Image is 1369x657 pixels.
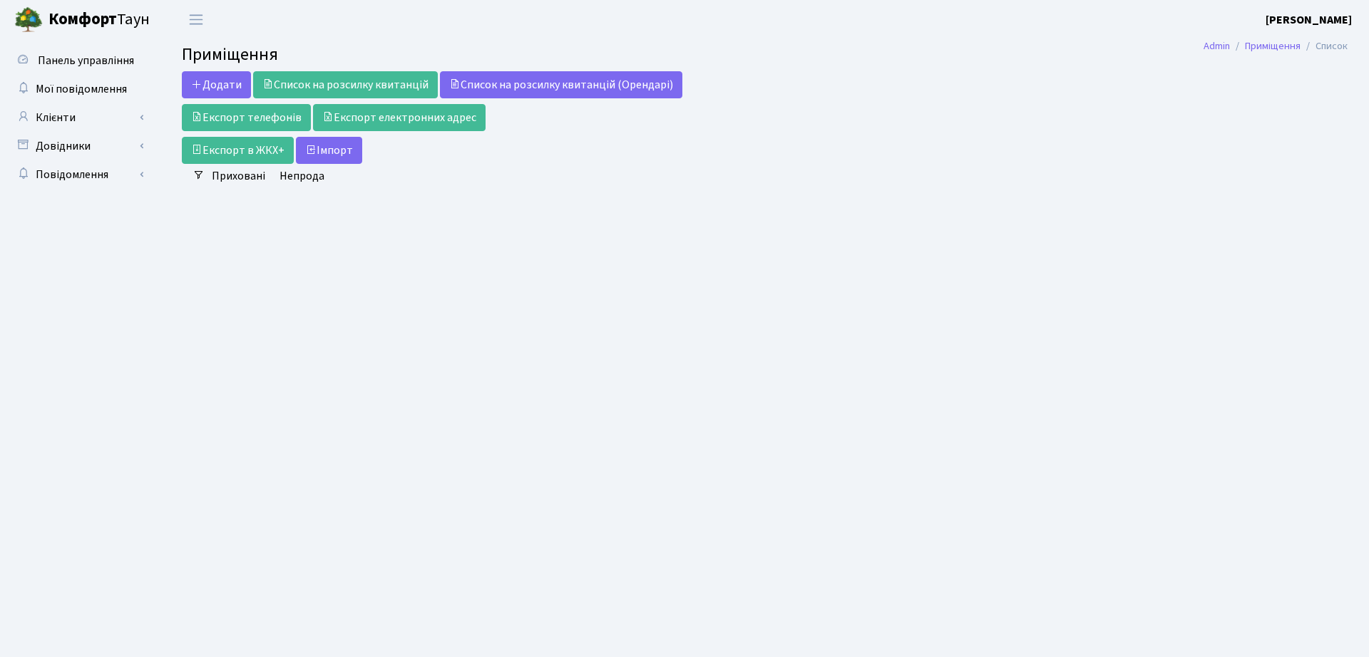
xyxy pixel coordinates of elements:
[7,46,150,75] a: Панель управління
[36,81,127,97] span: Мої повідомлення
[1245,38,1301,53] a: Приміщення
[182,71,251,98] a: Додати
[1204,38,1230,53] a: Admin
[1266,12,1352,28] b: [PERSON_NAME]
[191,77,242,93] span: Додати
[1301,38,1348,54] li: Список
[38,53,134,68] span: Панель управління
[7,160,150,189] a: Повідомлення
[1266,11,1352,29] a: [PERSON_NAME]
[48,8,150,32] span: Таун
[1182,31,1369,61] nav: breadcrumb
[182,137,294,164] a: Експорт в ЖКХ+
[206,164,271,188] a: Приховані
[296,137,362,164] button: Iмпорт
[48,8,117,31] b: Комфорт
[7,103,150,132] a: Клієнти
[182,104,311,131] a: Експорт телефонів
[7,75,150,103] a: Мої повідомлення
[14,6,43,34] img: logo.png
[274,164,330,188] a: Непрода
[182,42,278,67] span: Приміщення
[178,8,214,31] button: Переключити навігацію
[7,132,150,160] a: Довідники
[253,71,438,98] a: Список на розсилку квитанцій
[313,104,486,131] a: Експорт електронних адрес
[440,71,682,98] a: Список на розсилку квитанцій (Орендарі)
